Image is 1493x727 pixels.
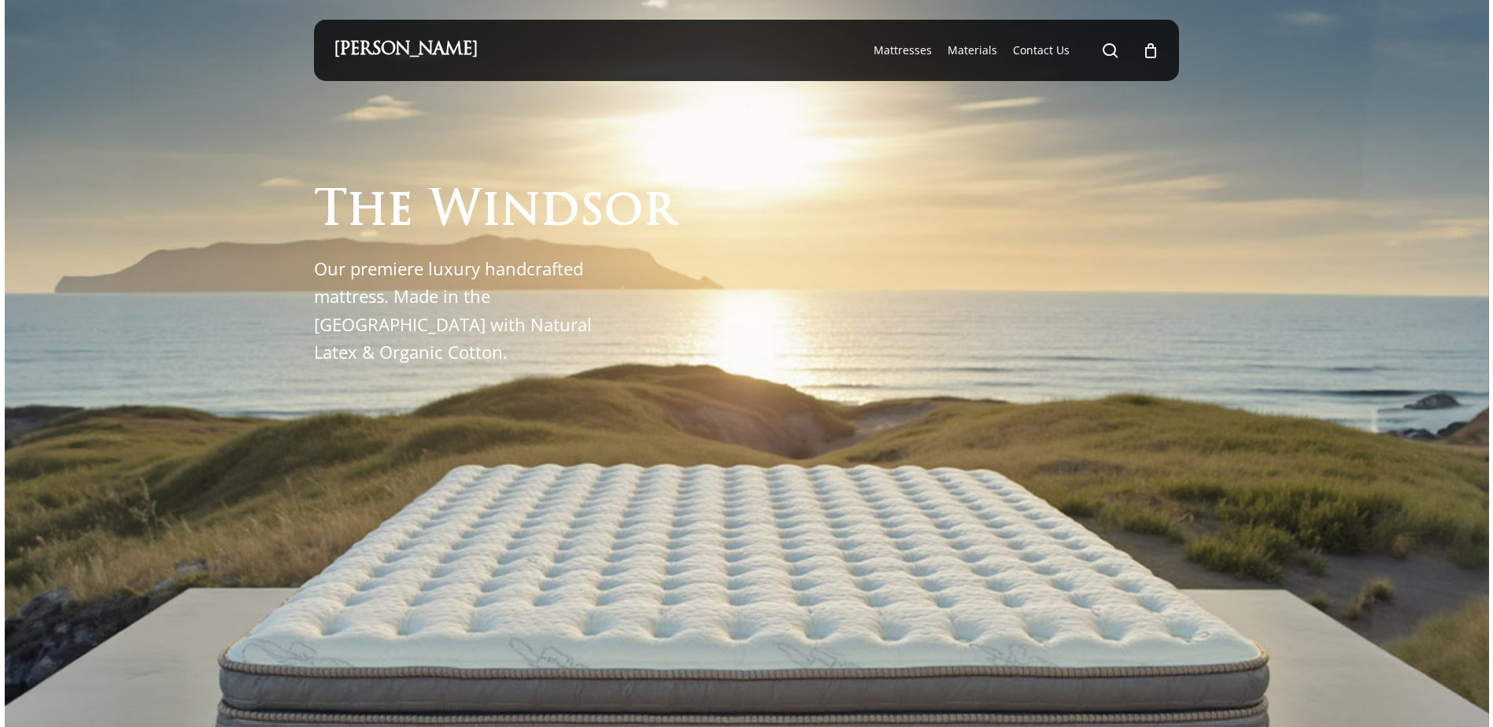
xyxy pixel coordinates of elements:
span: s [579,188,604,236]
span: d [541,188,579,236]
nav: Main Menu [866,20,1159,81]
a: Materials [948,42,997,58]
span: i [482,188,501,236]
a: [PERSON_NAME] [334,42,478,59]
span: e [387,188,413,236]
span: W [429,188,482,236]
h1: The Windsor [314,188,676,236]
a: Mattresses [874,42,932,58]
span: Mattresses [874,42,932,57]
span: Contact Us [1013,42,1070,57]
span: Materials [948,42,997,57]
p: Our premiere luxury handcrafted mattress. Made in the [GEOGRAPHIC_DATA] with Natural Latex & Orga... [314,255,609,366]
a: Contact Us [1013,42,1070,58]
span: T [314,188,347,236]
span: n [501,188,541,236]
a: Cart [1142,42,1159,59]
span: h [347,188,387,236]
span: r [643,188,676,236]
span: o [604,188,643,236]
